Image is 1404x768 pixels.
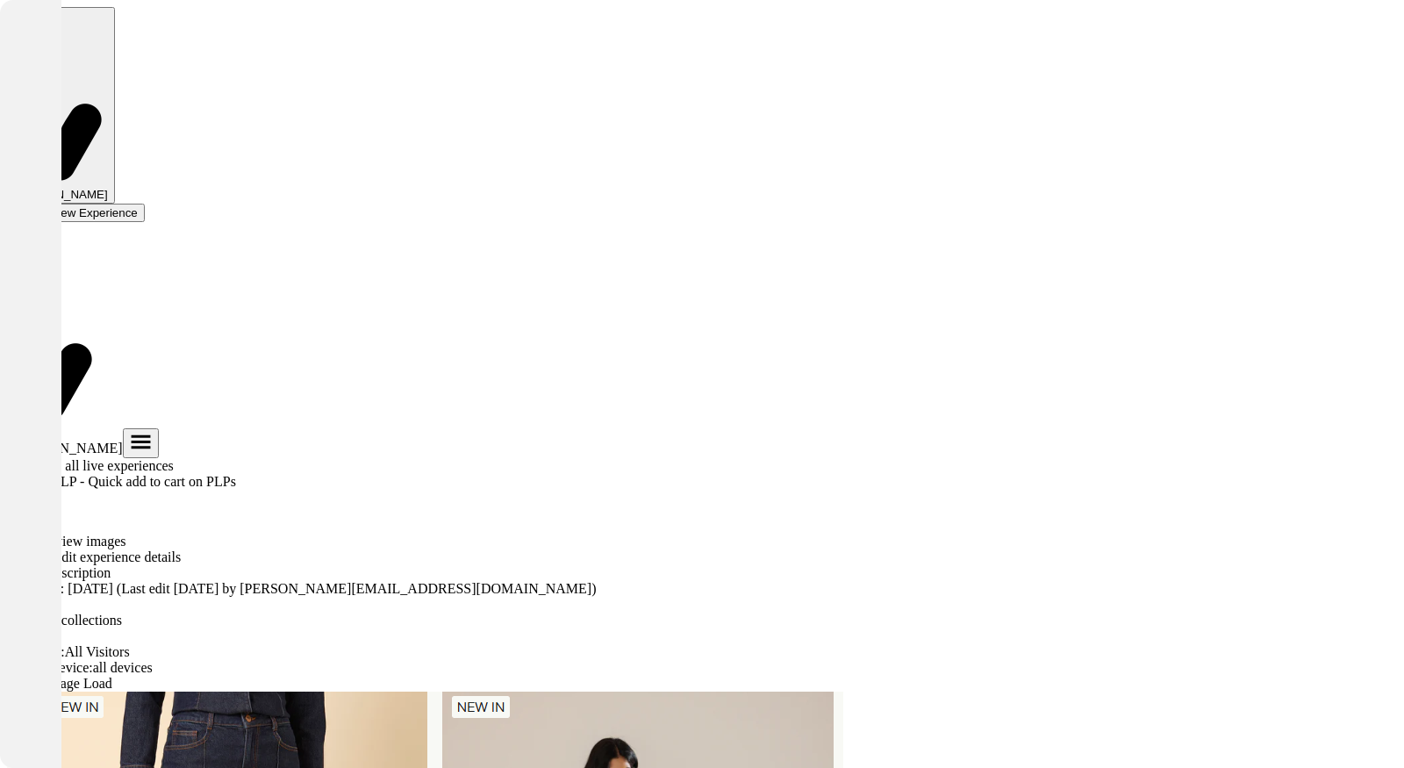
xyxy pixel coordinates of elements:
p: LIVE [7,504,1397,520]
span: All Visitors [65,644,130,659]
div: Click to view images [7,534,1397,549]
a: < Back to all live experiences [7,458,174,473]
div: Audience: [7,644,1397,660]
span: all devices [93,660,153,675]
span: Page Load [53,676,112,691]
div: Click to edit experience details [7,549,1397,565]
span: Device: [28,660,174,675]
span: all collections [44,613,122,628]
span: [DOMAIN_NAME] [7,441,123,456]
span: Start date: [DATE] (Last edit [DATE] by [PERSON_NAME][EMAIL_ADDRESS][DOMAIN_NAME]) [7,581,596,596]
div: Pages: [7,613,1397,628]
div: Trigger: [7,676,1397,692]
button: Create New Experience [7,204,145,222]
